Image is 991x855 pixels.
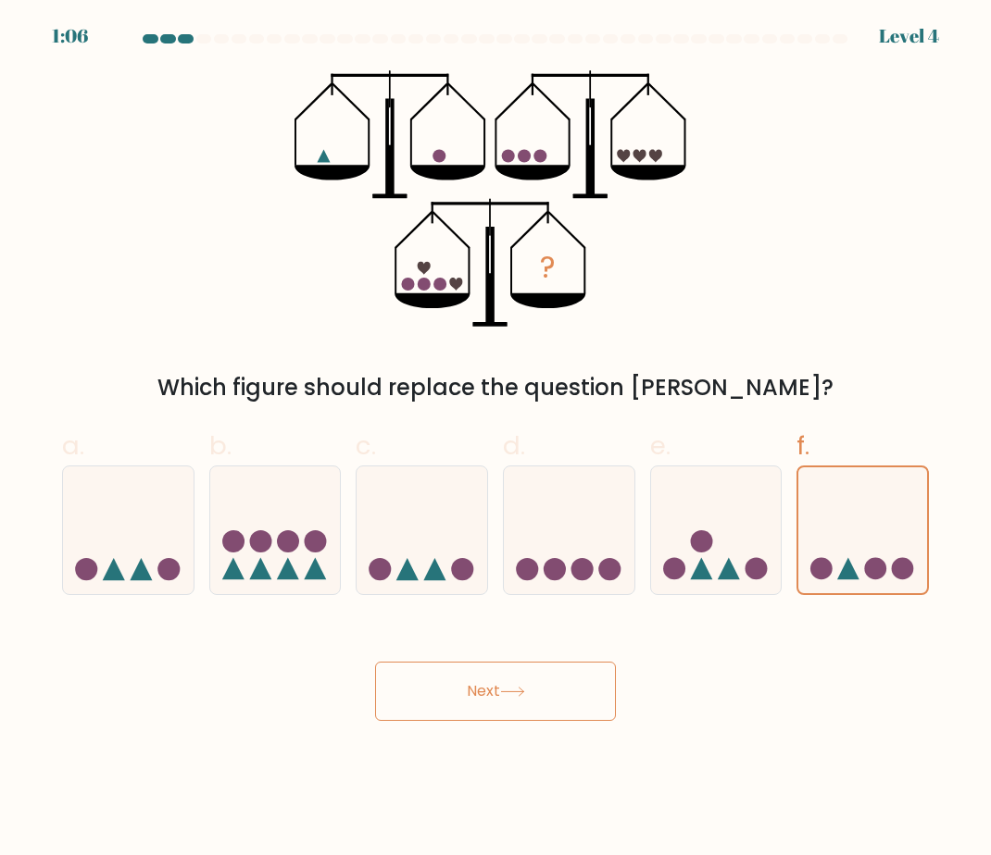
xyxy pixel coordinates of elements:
[541,246,557,288] tspan: ?
[73,371,918,404] div: Which figure should replace the question [PERSON_NAME]?
[52,22,88,50] div: 1:06
[797,427,809,464] span: f.
[879,22,939,50] div: Level 4
[375,662,616,721] button: Next
[356,427,376,464] span: c.
[503,427,525,464] span: d.
[209,427,232,464] span: b.
[650,427,671,464] span: e.
[62,427,84,464] span: a.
